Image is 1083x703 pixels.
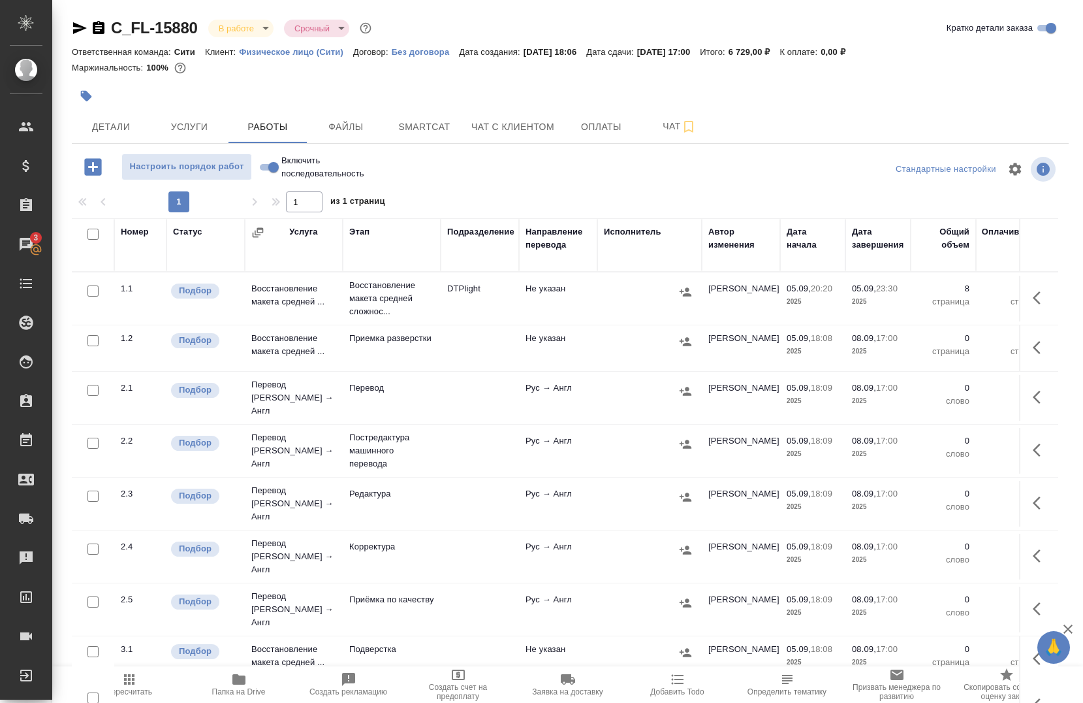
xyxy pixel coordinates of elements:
p: 17:00 [876,644,898,654]
div: Статус [173,225,202,238]
p: 18:08 [811,333,832,343]
div: В работе [284,20,349,37]
button: Призвать менеджера по развитию [842,666,952,703]
span: Включить последовательность [281,154,389,180]
span: Кратко детали заказа [947,22,1033,35]
p: 0 [917,593,969,606]
p: 18:08 [811,644,832,654]
a: Физическое лицо (Сити) [239,46,353,57]
button: Здесь прячутся важные кнопки [1025,593,1056,625]
p: 2025 [852,395,904,408]
button: Назначить [676,332,695,351]
div: Можно подбирать исполнителей [170,593,238,611]
p: 0 [982,382,1048,395]
button: Срочный [290,23,334,34]
button: В работе [215,23,258,34]
p: 0 [917,540,969,553]
p: 0 [982,487,1048,500]
p: 05.09, [787,333,811,343]
p: 0 [917,434,969,448]
p: 8 [917,282,969,295]
p: 2025 [787,345,839,358]
p: 18:09 [811,383,832,393]
p: 0 [917,382,969,395]
div: Услуга [289,225,317,238]
button: Скопировать ссылку [91,20,106,36]
p: страница [982,345,1048,358]
span: 3 [25,231,46,244]
td: Восстановление макета средней ... [245,636,343,682]
td: Рус → Англ [519,481,597,527]
p: 2025 [852,553,904,566]
div: Можно подбирать исполнителей [170,643,238,661]
p: 17:00 [876,489,898,499]
a: Без договора [392,46,460,57]
p: 2025 [787,656,839,669]
p: [DATE] 18:06 [524,47,587,57]
p: слово [982,500,1048,514]
button: Здесь прячутся важные кнопки [1025,282,1056,314]
div: Исполнитель [604,225,661,238]
p: 17:00 [876,542,898,551]
span: Настроить таблицу [999,154,1031,185]
button: Папка на Drive [184,666,294,703]
div: Подразделение [447,225,514,238]
p: 20:20 [811,284,832,293]
p: 23:30 [876,284,898,293]
p: 08.09, [852,333,876,343]
td: [PERSON_NAME] [702,636,780,682]
p: Постредактура машинного перевода [349,431,434,470]
p: 08.09, [852,383,876,393]
p: 2025 [852,448,904,461]
span: Услуги [158,119,221,135]
a: 3 [3,228,49,261]
span: Папка на Drive [212,687,266,696]
div: 2.4 [121,540,160,553]
td: [PERSON_NAME] [702,325,780,371]
span: Посмотреть информацию [1031,157,1058,182]
p: 0 [917,643,969,656]
p: 2025 [852,606,904,619]
p: 0 [917,332,969,345]
button: Сгруппировать [251,226,264,239]
p: 2025 [787,553,839,566]
td: [PERSON_NAME] [702,587,780,632]
button: Здесь прячутся важные кнопки [1025,487,1056,519]
p: 2025 [787,606,839,619]
span: Настроить порядок работ [129,159,245,174]
p: Перевод [349,382,434,395]
p: 18:09 [811,595,832,604]
div: Дата завершения [852,225,904,252]
p: 05.09, [787,542,811,551]
p: 05.09, [787,595,811,604]
div: Дата начала [787,225,839,252]
td: Рус → Англ [519,534,597,580]
button: Скопировать ссылку на оценку заказа [952,666,1061,703]
div: split button [892,159,999,180]
td: DTPlight [441,276,519,321]
p: [DATE] 17:00 [637,47,700,57]
p: К оплате: [779,47,821,57]
span: Файлы [315,119,377,135]
p: Дата сдачи: [586,47,636,57]
p: Корректура [349,540,434,553]
div: Оплачиваемый объем [982,225,1048,252]
p: страница [917,295,969,308]
p: 2025 [787,500,839,514]
a: C_FL-15880 [111,19,198,37]
button: Назначить [676,282,695,302]
p: 08.09, [852,542,876,551]
p: 2025 [787,395,839,408]
p: 0 [982,593,1048,606]
td: [PERSON_NAME] [702,276,780,321]
p: 8 [982,282,1048,295]
button: Добавить тэг [72,82,101,110]
p: 0 [982,643,1048,656]
span: Определить тематику [747,687,826,696]
button: Добавить Todo [623,666,732,703]
p: Восстановление макета средней сложнос... [349,279,434,318]
p: 05.09, [787,284,811,293]
div: Автор изменения [708,225,774,252]
td: Перевод [PERSON_NAME] → Англ [245,478,343,530]
p: 17:00 [876,436,898,446]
